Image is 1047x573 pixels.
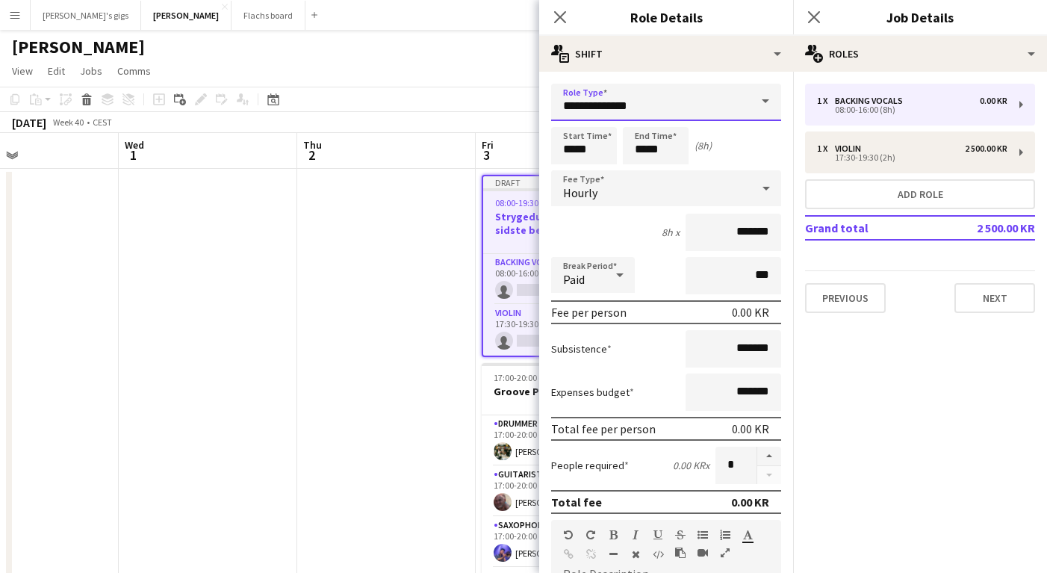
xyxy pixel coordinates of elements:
app-card-role: Guitarist1/117:00-20:00 (3h)[PERSON_NAME] [482,466,649,517]
span: 2 [301,146,322,164]
h1: [PERSON_NAME] [12,36,145,58]
button: Underline [653,529,663,541]
button: Text Color [742,529,753,541]
span: Jobs [80,64,102,78]
div: CEST [93,117,112,128]
div: 17:30-19:30 (2h) [817,154,1007,161]
button: HTML Code [653,548,663,560]
div: 0.00 KR x [673,459,709,472]
label: Subsistence [551,342,612,356]
span: Edit [48,64,65,78]
span: Week 40 [49,117,87,128]
app-card-role: Drummer1/117:00-20:00 (3h)[PERSON_NAME] [482,415,649,466]
h3: Strygeduo ([PERSON_NAME] sidste bekræftelse) [483,210,647,237]
div: Draft [483,176,647,188]
div: Total fee per person [551,421,656,436]
span: View [12,64,33,78]
span: Comms [117,64,151,78]
button: Horizontal Line [608,548,618,560]
a: View [6,61,39,81]
h3: Role Details [539,7,793,27]
div: Violin [835,143,867,154]
span: Thu [303,138,322,152]
div: 2 500.00 KR [965,143,1007,154]
div: 1 x [817,143,835,154]
button: Increase [757,447,781,466]
div: 8h x [662,226,680,239]
div: 08:00-16:00 (8h) [817,106,1007,114]
div: [DATE] [12,115,46,130]
span: 3 [479,146,494,164]
div: Shift [539,36,793,72]
div: 0.00 KR [732,421,769,436]
button: Bold [608,529,618,541]
span: Hourly [563,185,597,200]
button: Unordered List [698,529,708,541]
td: 2 500.00 KR [941,216,1035,240]
a: Comms [111,61,157,81]
button: Add role [805,179,1035,209]
div: 0.00 KR [731,495,769,509]
button: Flachs board [232,1,305,30]
app-card-role: Backing Vocals0/108:00-16:00 (8h) [483,254,647,305]
button: Fullscreen [720,547,730,559]
button: Strikethrough [675,529,686,541]
div: Total fee [551,495,602,509]
div: 0.00 KR [980,96,1007,106]
button: Undo [563,529,574,541]
h3: Groove Parade [482,385,649,398]
button: Insert video [698,547,708,559]
label: People required [551,459,629,472]
div: 1 x [817,96,835,106]
h3: Job Details [793,7,1047,27]
span: 08:00-19:30 (11h30m) [495,197,577,208]
div: Backing Vocals [835,96,909,106]
span: Wed [125,138,144,152]
button: Previous [805,283,886,313]
button: Redo [585,529,596,541]
a: Jobs [74,61,108,81]
button: Paste as plain text [675,547,686,559]
app-card-role: Saxophone1/117:00-20:00 (3h)[PERSON_NAME] [482,517,649,568]
div: Fee per person [551,305,627,320]
button: [PERSON_NAME]'s gigs [31,1,141,30]
td: Grand total [805,216,941,240]
span: Paid [563,272,585,287]
button: Next [954,283,1035,313]
span: 17:00-20:00 (3h) [494,372,554,383]
a: Edit [42,61,71,81]
span: 1 [122,146,144,164]
app-job-card: Draft08:00-19:30 (11h30m)0/2Strygeduo ([PERSON_NAME] sidste bekræftelse)2 RolesBacking Vocals0/10... [482,175,649,357]
button: Clear Formatting [630,548,641,560]
button: Ordered List [720,529,730,541]
button: [PERSON_NAME] [141,1,232,30]
app-card-role: Violin0/117:30-19:30 (2h) [483,305,647,356]
label: Expenses budget [551,385,634,399]
div: 0.00 KR [732,305,769,320]
div: (8h) [695,139,712,152]
span: Fri [482,138,494,152]
div: Roles [793,36,1047,72]
button: Italic [630,529,641,541]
